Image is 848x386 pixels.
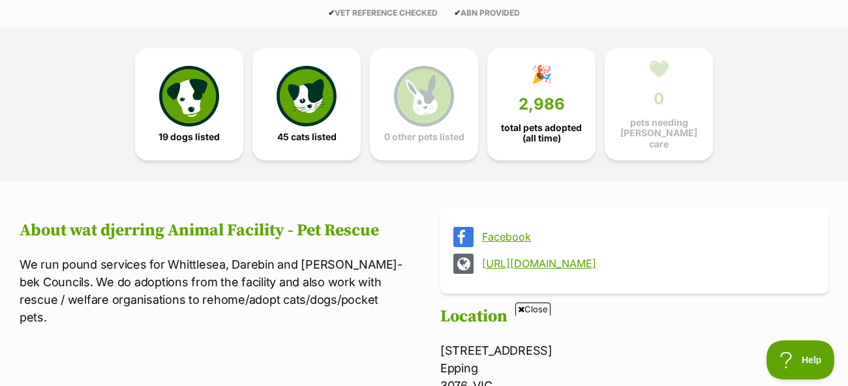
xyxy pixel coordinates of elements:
[482,258,810,269] a: [URL][DOMAIN_NAME]
[159,66,219,126] img: petrescue-icon-eee76f85a60ef55c4a1927667547b313a7c0e82042636edf73dce9c88f694885.svg
[328,8,335,18] icon: ✔
[159,132,220,142] span: 19 dogs listed
[482,231,810,243] a: Facebook
[328,8,438,18] span: VET REFERENCE CHECKED
[440,307,828,327] h2: Location
[616,117,702,149] span: pets needing [PERSON_NAME] care
[454,8,520,18] span: ABN PROVIDED
[20,221,408,241] h2: About wat djerring Animal Facility - Pet Rescue
[515,303,551,316] span: Close
[370,48,478,160] a: 0 other pets listed
[531,65,552,84] div: 🎉
[654,90,664,108] span: 0
[648,59,669,79] div: 💚
[135,48,243,160] a: 19 dogs listed
[252,48,361,160] a: 45 cats listed
[384,132,464,142] span: 0 other pets listed
[20,256,408,326] p: We run pound services for Whittlesea, Darebin and [PERSON_NAME]-bek Councils. We do adoptions fro...
[605,48,713,160] a: 💚 0 pets needing [PERSON_NAME] care
[394,66,454,126] img: bunny-icon-b786713a4a21a2fe6d13e954f4cb29d131f1b31f8a74b52ca2c6d2999bc34bbe.svg
[277,132,337,142] span: 45 cats listed
[487,48,596,160] a: 🎉 2,986 total pets adopted (all time)
[454,8,461,18] icon: ✔
[277,66,337,126] img: cat-icon-068c71abf8fe30c970a85cd354bc8e23425d12f6e8612795f06af48be43a487a.svg
[766,340,835,379] iframe: Help Scout Beacon - Open
[519,95,565,113] span: 2,986
[498,123,584,143] span: total pets adopted (all time)
[108,321,740,379] iframe: Advertisement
